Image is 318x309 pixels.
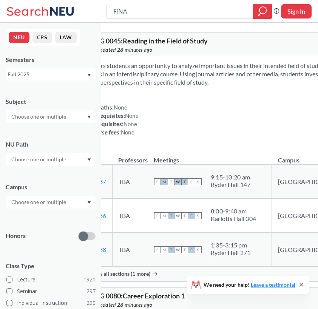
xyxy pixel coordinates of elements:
span: T [168,178,174,185]
input: Class, professor, course number, "phrase" [113,5,247,18]
span: T [168,246,174,253]
input: Choose one or multiple [8,112,71,121]
svg: Dropdown arrow [87,74,91,77]
span: None [125,112,139,119]
td: TBA [112,233,148,267]
span: T [181,212,188,219]
input: Choose one or multiple [8,155,71,164]
div: Kariotis Hall 304 [211,215,256,222]
div: Campus [6,183,96,191]
span: Class Type [6,262,96,270]
span: M [161,178,168,185]
span: Show all sections (1 more) [89,270,150,277]
button: LAW [55,32,77,43]
span: 1921 [83,275,96,284]
div: Ryder Hall 271 [211,249,251,256]
span: None [121,129,134,136]
span: ESLG 0080 : Career Exploration 1 [89,292,185,300]
div: 1:35 - 3:15 pm [211,241,251,249]
button: NEU [9,32,29,43]
span: S [195,246,202,253]
span: T [168,212,174,219]
label: Individual Instruction [6,298,96,308]
a: Leave a testimonial [251,281,295,288]
span: S [195,212,202,219]
svg: magnifying glass [258,6,267,17]
span: W [174,246,181,253]
span: Updated 28 minutes ago [96,301,153,309]
span: We need your help! [204,282,295,287]
span: ESLG 0045 : Reading in the Field of Study [89,37,208,45]
span: Updated 28 minutes ago [96,46,153,54]
span: S [154,178,161,185]
button: CPS [32,32,52,43]
input: Choose one or multiple [8,198,71,207]
td: TBA [112,199,148,233]
span: F [188,212,195,219]
div: Fall 2025Dropdown arrow [6,68,96,80]
span: F [188,246,195,253]
span: W [174,178,181,185]
button: Sign In [281,4,312,19]
svg: Dropdown arrow [87,158,91,161]
div: Dropdown arrow [6,110,96,123]
span: S [154,212,161,219]
label: Seminar [6,286,96,296]
label: Lecture [6,275,96,284]
span: None [114,104,127,111]
span: F [188,178,195,185]
div: Subject [6,97,96,106]
div: Dropdown arrow [6,153,96,166]
svg: Dropdown arrow [87,116,91,119]
div: Dropdown arrow [6,196,96,209]
span: None [123,121,137,127]
span: W [174,212,181,219]
span: S [195,178,202,185]
span: S [154,246,161,253]
th: Meetings [148,148,272,165]
th: Professors [112,148,148,165]
div: Semesters [6,56,96,64]
div: Fall 2025 [8,70,86,79]
td: TBA [112,165,148,199]
p: Honors [6,232,26,240]
div: Ryder Hall 147 [211,181,251,188]
div: 8:00 - 9:40 am [211,207,256,215]
div: magnifying glass [253,4,272,19]
div: NUPaths: Prerequisites: Corequisites: Course fees: [89,103,139,136]
svg: Dropdown arrow [87,201,91,204]
span: 297 [86,287,96,295]
span: 290 [86,299,96,307]
span: T [181,246,188,253]
a: 12188 [89,246,106,253]
div: 9:15 - 10:20 am [211,173,251,181]
span: T [181,178,188,185]
span: M [161,246,168,253]
a: 12186 [89,212,106,219]
a: 12187 [89,178,106,185]
div: NU Path [6,140,96,148]
span: M [161,212,168,219]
